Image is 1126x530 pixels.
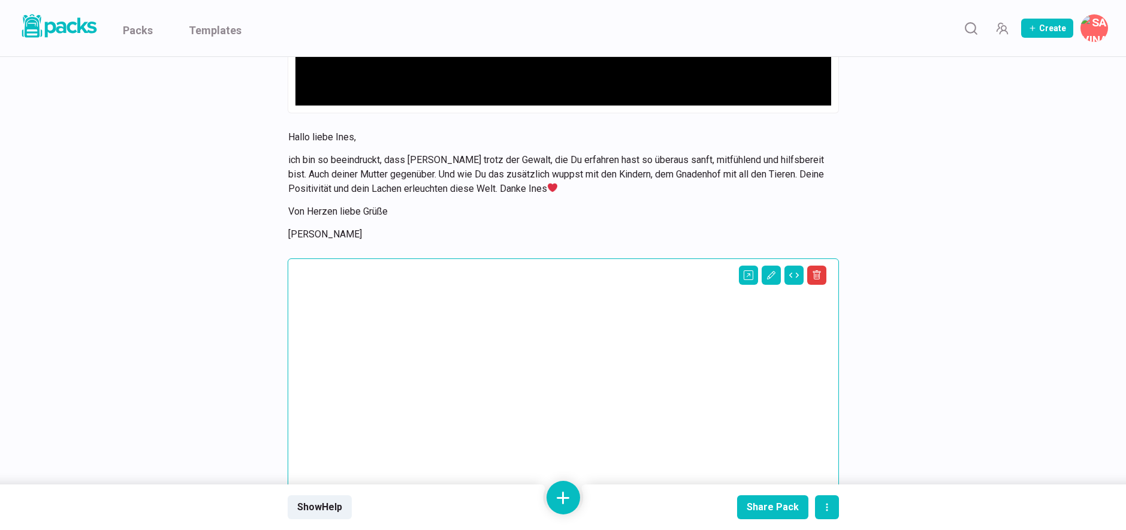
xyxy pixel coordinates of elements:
img: Packs logo [18,12,99,40]
button: Create Pack [1021,19,1073,38]
button: Edit asset [762,266,781,285]
button: Search [959,16,983,40]
button: Delete asset [807,266,826,285]
button: Change view [784,266,804,285]
p: [PERSON_NAME] [288,227,824,242]
button: Savina Tilmann [1080,14,1108,42]
button: actions [815,495,839,519]
p: Von Herzen liebe Grüße [288,204,824,219]
button: Manage Team Invites [990,16,1014,40]
p: ich bin so beeindruckt, dass [PERSON_NAME] trotz der Gewalt, die Du erfahren hast so überaus sanf... [288,153,824,196]
button: Share Pack [737,495,808,519]
img: ❤️ [548,183,557,192]
a: Packs logo [18,12,99,44]
button: Open external link [739,266,758,285]
div: Share Pack [747,501,799,513]
p: Hallo liebe Ines, [288,130,824,144]
button: ShowHelp [288,495,352,519]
